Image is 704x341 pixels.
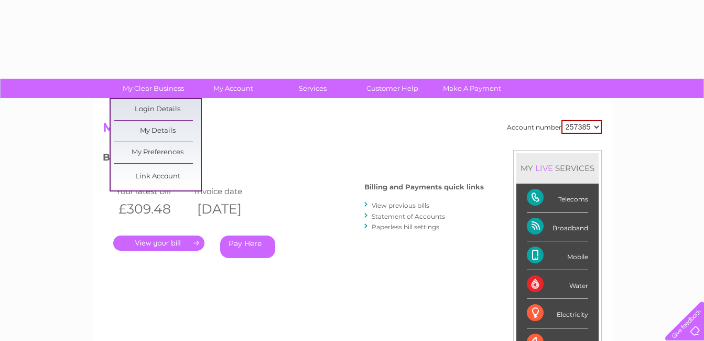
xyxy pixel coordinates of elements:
a: Customer Help [349,79,436,98]
a: My Account [190,79,276,98]
a: Paperless bill settings [372,223,439,231]
a: Services [269,79,356,98]
div: Account number [507,120,602,134]
a: My Preferences [114,142,201,163]
div: Broadband [527,212,588,241]
h2: My Account [103,120,602,140]
a: My Details [114,121,201,142]
a: Make A Payment [429,79,515,98]
a: Statement of Accounts [372,212,445,220]
a: . [113,236,204,251]
div: Water [527,270,588,299]
a: Link Account [114,166,201,187]
a: My Clear Business [110,79,197,98]
div: Telecoms [527,184,588,212]
div: Electricity [527,299,588,328]
h3: Bills and Payments [103,150,484,168]
a: View previous bills [372,201,429,209]
div: Mobile [527,241,588,270]
a: Login Details [114,99,201,120]
div: MY SERVICES [516,153,599,183]
th: £309.48 [113,198,192,220]
div: LIVE [533,163,555,173]
h4: Billing and Payments quick links [364,183,484,191]
td: Invoice date [192,184,270,198]
a: Pay Here [220,236,275,258]
th: [DATE] [192,198,270,220]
